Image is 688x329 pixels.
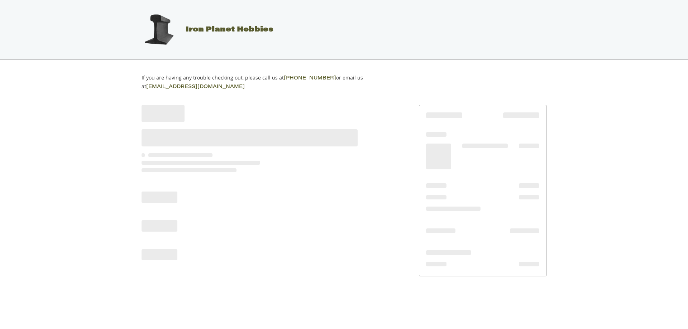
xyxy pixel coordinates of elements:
a: Iron Planet Hobbies [134,26,273,33]
img: Iron Planet Hobbies [141,12,177,48]
a: [PHONE_NUMBER] [284,76,336,81]
p: If you are having any trouble checking out, please call us at or email us at [142,74,386,91]
span: Iron Planet Hobbies [186,26,273,33]
a: [EMAIL_ADDRESS][DOMAIN_NAME] [146,84,245,89]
